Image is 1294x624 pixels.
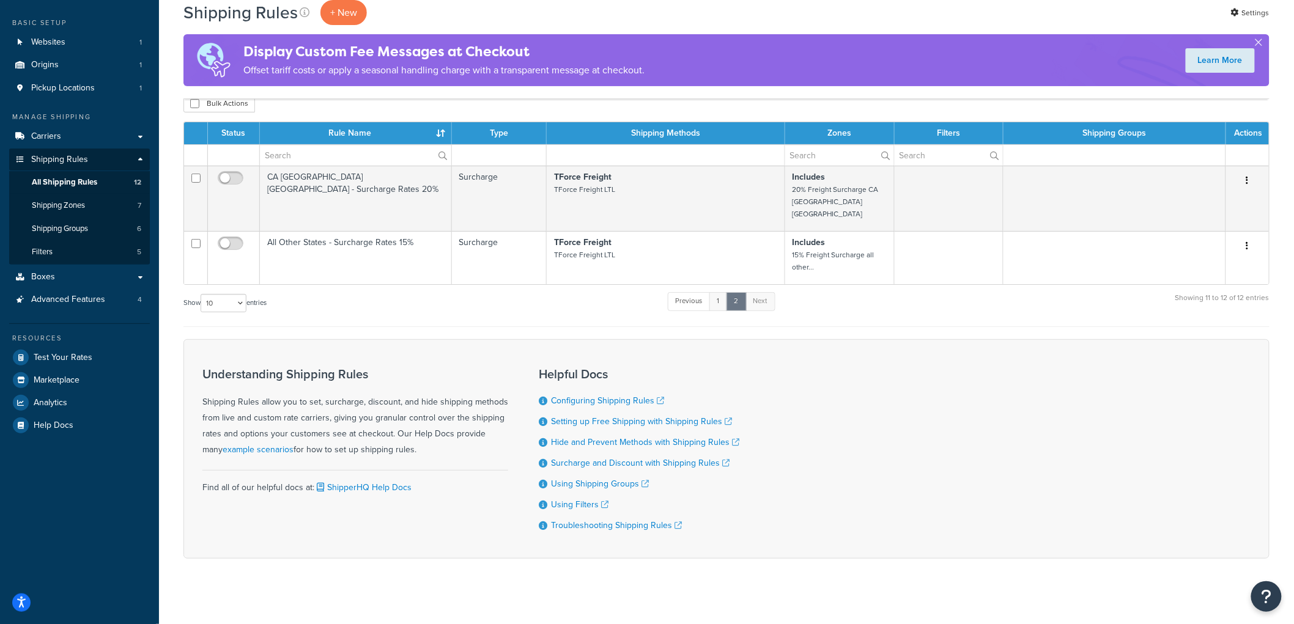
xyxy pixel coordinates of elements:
[9,218,150,240] li: Shipping Groups
[668,292,711,310] a: Previous
[547,122,785,144] th: Shipping Methods
[1231,4,1270,21] a: Settings
[9,31,150,54] li: Websites
[31,272,55,282] span: Boxes
[260,145,451,166] input: Search
[32,200,85,211] span: Shipping Zones
[554,171,612,183] strong: TForce Freight
[726,292,747,310] a: 2
[208,122,260,144] th: Status
[9,218,150,240] a: Shipping Groups 6
[34,398,67,408] span: Analytics
[554,249,615,260] small: TForce Freight LTL
[202,367,508,381] h3: Understanding Shipping Rules
[785,145,894,166] input: Search
[9,149,150,265] li: Shipping Rules
[9,77,150,100] a: Pickup Locations 1
[34,353,92,363] span: Test Your Rates
[9,149,150,171] a: Shipping Rules
[551,477,649,490] a: Using Shipping Groups
[202,367,508,458] div: Shipping Rules allow you to set, surcharge, discount, and hide shipping methods from live and cus...
[709,292,728,310] a: 1
[793,171,826,183] strong: Includes
[9,171,150,194] a: All Shipping Rules 12
[202,470,508,496] div: Find all of our helpful docs at:
[551,519,682,532] a: Troubleshooting Shipping Rules
[31,155,88,165] span: Shipping Rules
[9,125,150,148] a: Carriers
[895,145,1003,166] input: Search
[9,392,150,414] a: Analytics
[1186,48,1255,73] a: Learn More
[895,122,1004,144] th: Filters
[9,171,150,194] li: All Shipping Rules
[9,288,150,311] li: Advanced Features
[31,295,105,305] span: Advanced Features
[1226,122,1269,144] th: Actions
[1004,122,1226,144] th: Shipping Groups
[452,122,547,144] th: Type
[9,31,150,54] a: Websites 1
[183,294,267,312] label: Show entries
[1251,581,1282,612] button: Open Resource Center
[452,166,547,231] td: Surcharge
[32,247,53,257] span: Filters
[260,231,452,284] td: All Other States - Surcharge Rates 15%
[554,184,615,195] small: TForce Freight LTL
[31,83,95,94] span: Pickup Locations
[539,367,739,381] h3: Helpful Docs
[793,236,826,249] strong: Includes
[223,443,294,456] a: example scenarios
[31,37,65,48] span: Websites
[139,83,142,94] span: 1
[139,37,142,48] span: 1
[32,224,88,234] span: Shipping Groups
[745,292,775,310] a: Next
[9,414,150,436] a: Help Docs
[9,194,150,217] li: Shipping Zones
[138,200,141,211] span: 7
[554,236,612,249] strong: TForce Freight
[201,294,246,312] select: Showentries
[34,420,73,431] span: Help Docs
[31,131,61,142] span: Carriers
[452,231,547,284] td: Surcharge
[793,184,879,219] small: 20% Freight Surcharge CA [GEOGRAPHIC_DATA] [GEOGRAPHIC_DATA]
[137,247,141,257] span: 5
[34,375,79,386] span: Marketplace
[31,60,59,70] span: Origins
[9,194,150,217] a: Shipping Zones 7
[1175,291,1270,317] div: Showing 11 to 12 of 12 entries
[551,457,730,469] a: Surcharge and Discount with Shipping Rules
[183,94,255,112] button: Bulk Actions
[9,112,150,122] div: Manage Shipping
[9,333,150,343] div: Resources
[243,62,645,79] p: Offset tariff costs or apply a seasonal handling charge with a transparent message at checkout.
[139,60,142,70] span: 1
[9,347,150,369] a: Test Your Rates
[9,369,150,391] a: Marketplace
[137,224,141,234] span: 6
[134,177,141,188] span: 12
[314,481,412,494] a: ShipperHQ Help Docs
[551,498,608,511] a: Using Filters
[9,241,150,263] li: Filters
[551,436,739,449] a: Hide and Prevent Methods with Shipping Rules
[9,54,150,76] a: Origins 1
[243,42,645,62] h4: Display Custom Fee Messages at Checkout
[183,34,243,86] img: duties-banner-06bc72dcb5fe05cb3f9472aba00be2ae8eb53ab6f0d8bb03d382ba314ac3c341.png
[9,266,150,288] li: Boxes
[183,1,298,24] h1: Shipping Rules
[260,122,452,144] th: Rule Name : activate to sort column ascending
[551,394,664,407] a: Configuring Shipping Rules
[9,288,150,311] a: Advanced Features 4
[793,249,874,273] small: 15% Freight Surcharge all other...
[138,295,142,305] span: 4
[260,166,452,231] td: CA [GEOGRAPHIC_DATA] [GEOGRAPHIC_DATA] - Surcharge Rates 20%
[9,77,150,100] li: Pickup Locations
